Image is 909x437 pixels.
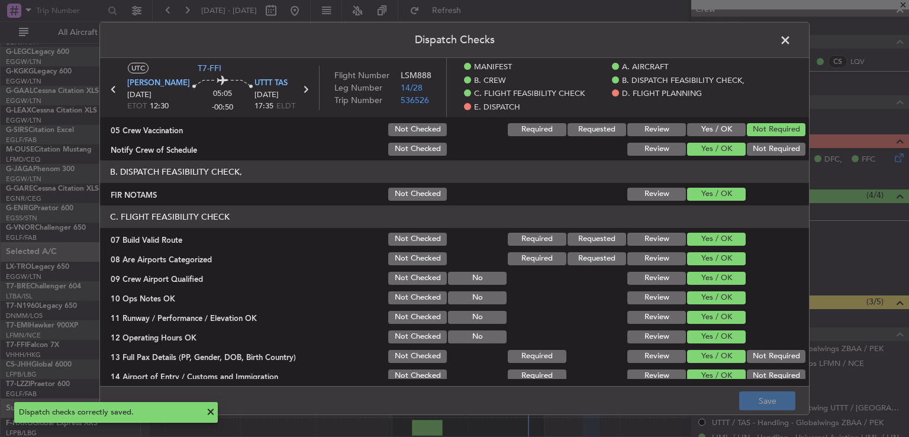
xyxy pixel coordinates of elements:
button: Yes / OK [687,143,746,156]
button: Yes / OK [687,350,746,363]
button: Yes / OK [687,252,746,265]
button: Yes / OK [687,233,746,246]
button: Yes / OK [687,369,746,383]
button: Not Required [747,350,805,363]
button: Yes / OK [687,330,746,343]
button: Yes / OK [687,291,746,304]
button: Yes / OK [687,123,746,136]
div: Dispatch checks correctly saved. [19,407,200,419]
header: Dispatch Checks [100,23,809,58]
button: Not Required [747,143,805,156]
button: Not Required [747,123,805,136]
span: B. DISPATCH FEASIBILITY CHECK, [622,75,744,86]
button: Yes / OK [687,272,746,285]
button: Not Required [747,369,805,383]
button: Yes / OK [687,311,746,324]
span: D. FLIGHT PLANNING [622,88,702,100]
button: Yes / OK [687,188,746,201]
